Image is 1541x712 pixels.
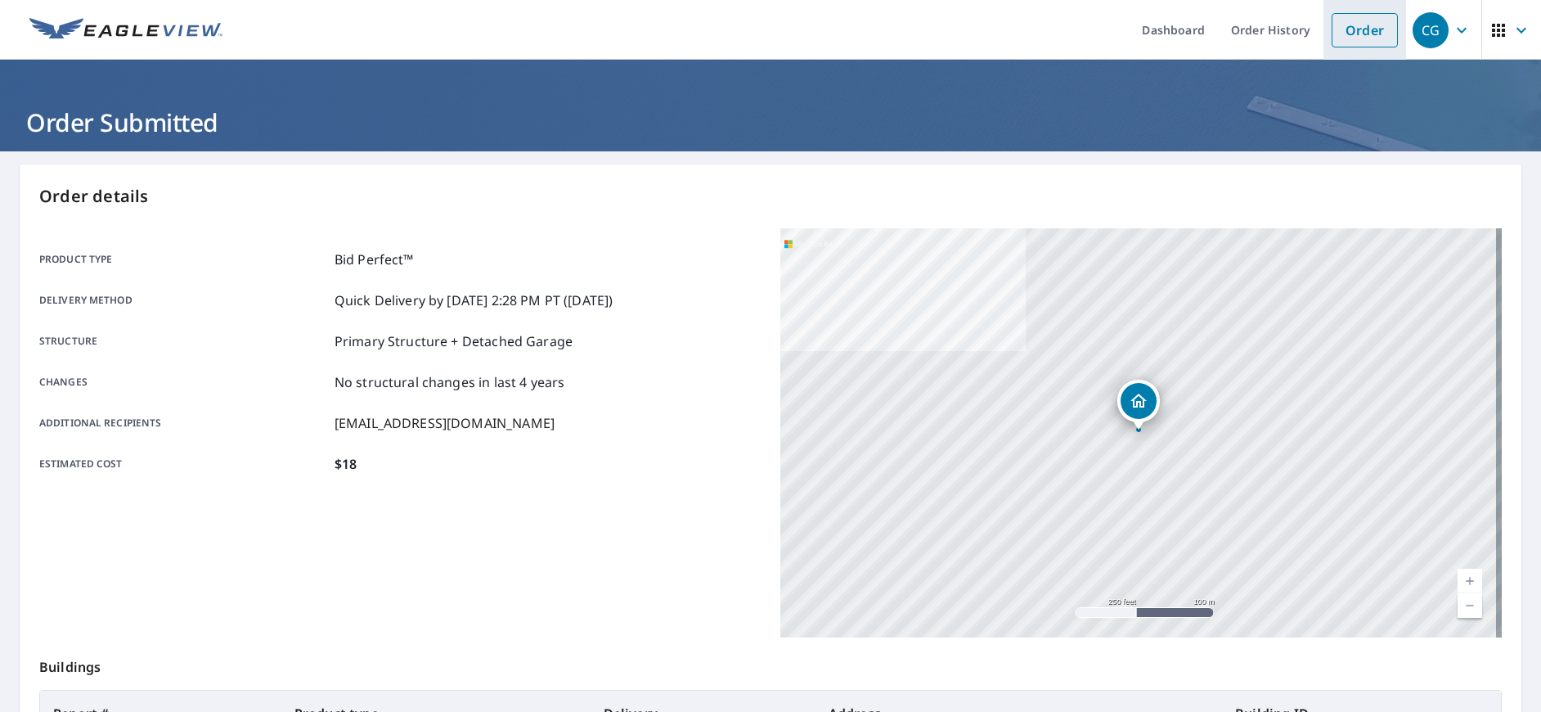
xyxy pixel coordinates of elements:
p: Structure [39,331,328,351]
img: EV Logo [29,18,222,43]
div: CG [1413,12,1449,48]
p: Quick Delivery by [DATE] 2:28 PM PT ([DATE]) [335,291,613,310]
a: Order [1332,13,1398,47]
p: Changes [39,372,328,392]
p: $18 [335,454,357,474]
div: Dropped pin, building 1, Residential property, 2222 Olive Branch Dr Sun City Center, FL 33573 [1117,380,1160,430]
p: Delivery method [39,291,328,310]
p: [EMAIL_ADDRESS][DOMAIN_NAME] [335,413,555,433]
p: Estimated cost [39,454,328,474]
h1: Order Submitted [20,106,1521,139]
a: Current Level 17, Zoom In [1458,569,1482,593]
p: No structural changes in last 4 years [335,372,565,392]
p: Product type [39,250,328,269]
p: Primary Structure + Detached Garage [335,331,573,351]
a: Current Level 17, Zoom Out [1458,593,1482,618]
p: Bid Perfect™ [335,250,414,269]
p: Buildings [39,638,1502,690]
p: Additional recipients [39,413,328,433]
p: Order details [39,184,1502,209]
